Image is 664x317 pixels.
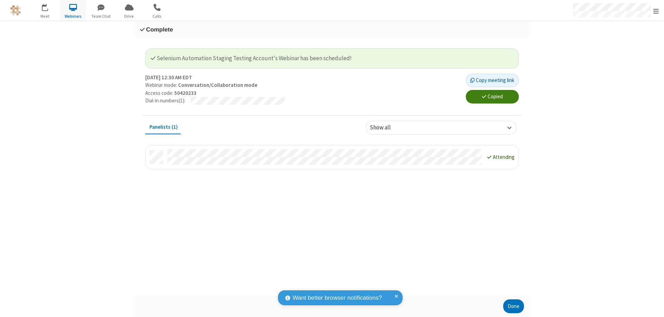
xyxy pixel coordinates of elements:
[32,13,58,19] span: Meet
[145,89,461,97] p: Access code:
[10,5,21,16] img: QA Selenium DO NOT DELETE OR CHANGE
[174,90,196,96] strong: 50420233
[145,97,185,105] p: Dial-in numbers (1) :
[370,123,403,132] div: Show all
[178,82,257,88] strong: Conversation/Collaboration mode
[145,81,461,89] p: Webinar mode:
[493,154,515,160] span: Attending
[466,74,519,88] button: Copy meeting link
[293,293,382,302] span: Want better browser notifications?
[144,13,170,19] span: Calls
[145,121,182,134] button: Panelists (1)
[151,54,352,62] span: Selenium Automation Staging Testing Account's Webinar has been scheduled!
[88,13,114,19] span: Team Chat
[140,26,524,33] h3: Complete
[503,299,524,313] button: Done
[47,4,51,9] div: 1
[466,90,519,104] button: Copied
[145,74,192,82] strong: [DATE] 12:30 AM EDT
[116,13,142,19] span: Drive
[60,13,86,19] span: Webinars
